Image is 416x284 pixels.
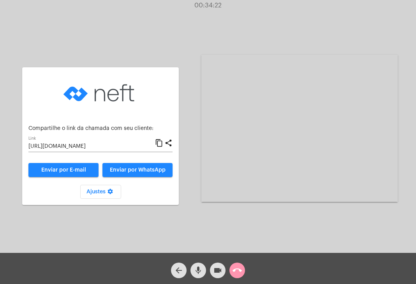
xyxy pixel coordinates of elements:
button: Enviar por WhatsApp [102,163,173,177]
p: Compartilhe o link da chamada com seu cliente: [28,126,173,131]
mat-icon: call_end [233,266,242,275]
span: Enviar por WhatsApp [110,167,166,173]
mat-icon: settings [106,188,115,198]
a: Enviar por E-mail [28,163,99,177]
mat-icon: arrow_back [174,266,183,275]
mat-icon: share [164,138,173,148]
span: Enviar por E-mail [41,167,86,173]
span: Ajustes [86,189,115,195]
img: logo-neft-novo-2.png [62,74,139,112]
mat-icon: videocam [213,266,222,275]
mat-icon: content_copy [155,138,163,148]
span: 00:34:22 [194,2,222,9]
mat-icon: mic [194,266,203,275]
button: Ajustes [80,185,121,199]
